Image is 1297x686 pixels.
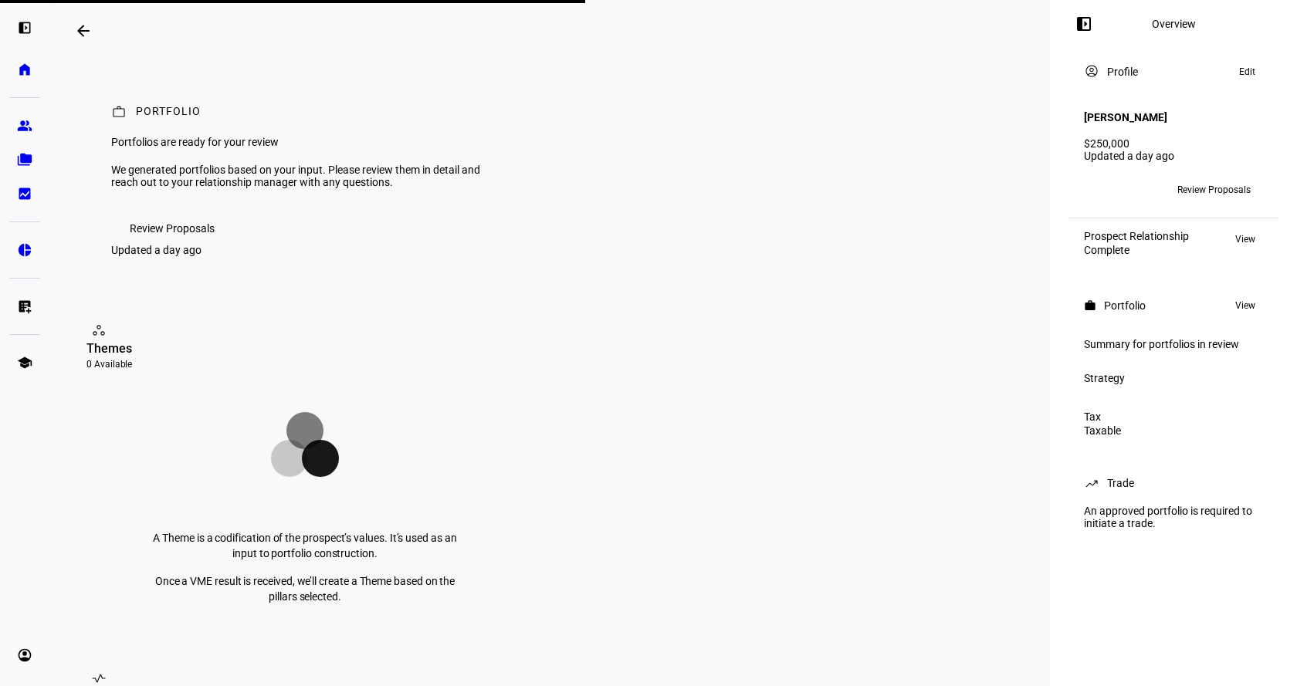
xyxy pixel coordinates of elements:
button: View [1228,296,1263,315]
div: An approved portfolio is required to initiate a trade. [1075,498,1272,536]
div: Trade [1107,477,1134,489]
mat-icon: arrow_backwards [74,22,93,40]
mat-icon: vital_signs [91,671,107,686]
div: Prospect Relationship [1084,230,1189,242]
mat-icon: workspaces [91,323,107,338]
mat-icon: left_panel_open [1075,15,1093,33]
eth-mat-symbol: group [17,118,32,133]
p: Once a VME result is received, we’ll create a Theme based on the pillars selected. [143,573,467,604]
div: Tax [1084,411,1263,423]
a: pie_chart [9,235,40,265]
button: Edit [1231,63,1263,81]
span: +2 [1114,184,1125,195]
a: bid_landscape [9,178,40,209]
div: Strategy [1084,372,1263,384]
eth-mat-symbol: left_panel_open [17,20,32,35]
button: View [1228,230,1263,248]
a: home [9,54,40,85]
eth-mat-symbol: list_alt_add [17,299,32,314]
eth-mat-symbol: account_circle [17,647,32,663]
div: Updated a day ago [111,244,201,256]
eth-panel-overview-card-header: Portfolio [1084,296,1263,315]
eth-mat-symbol: folder_copy [17,152,32,167]
a: group [9,110,40,141]
span: Review Proposals [130,213,215,244]
div: Updated a day ago [1084,150,1263,162]
div: Portfolio [136,105,201,120]
div: Overview [1152,18,1196,30]
div: 0 Available [86,358,523,370]
eth-mat-symbol: bid_landscape [17,186,32,201]
h4: [PERSON_NAME] [1084,111,1167,123]
span: View [1235,230,1255,248]
mat-icon: work [1084,299,1096,312]
div: Summary for portfolios in review [1084,338,1263,350]
div: Themes [86,340,523,358]
span: Review Proposals [1177,177,1251,202]
eth-mat-symbol: home [17,62,32,77]
div: $250,000 [1084,137,1263,150]
span: CG [1090,184,1102,195]
a: folder_copy [9,144,40,175]
p: A Theme is a codification of the prospect’s values. It’s used as an input to portfolio construction. [143,530,467,561]
div: Portfolios are ready for your review [111,136,491,148]
eth-panel-overview-card-header: Profile [1084,63,1263,81]
eth-mat-symbol: school [17,355,32,370]
div: Profile [1107,66,1138,78]
span: View [1235,296,1255,315]
div: We generated portfolios based on your input. Please review them in detail and reach out to your r... [111,164,491,188]
mat-icon: trending_up [1084,475,1099,491]
mat-icon: work [111,104,127,120]
div: Complete [1084,244,1189,256]
mat-icon: account_circle [1084,63,1099,79]
button: Review Proposals [111,213,233,244]
button: Review Proposals [1165,177,1263,202]
div: Taxable [1084,424,1263,437]
span: Edit [1239,63,1255,81]
eth-mat-symbol: pie_chart [17,242,32,258]
div: Portfolio [1104,299,1146,312]
eth-panel-overview-card-header: Trade [1084,474,1263,492]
